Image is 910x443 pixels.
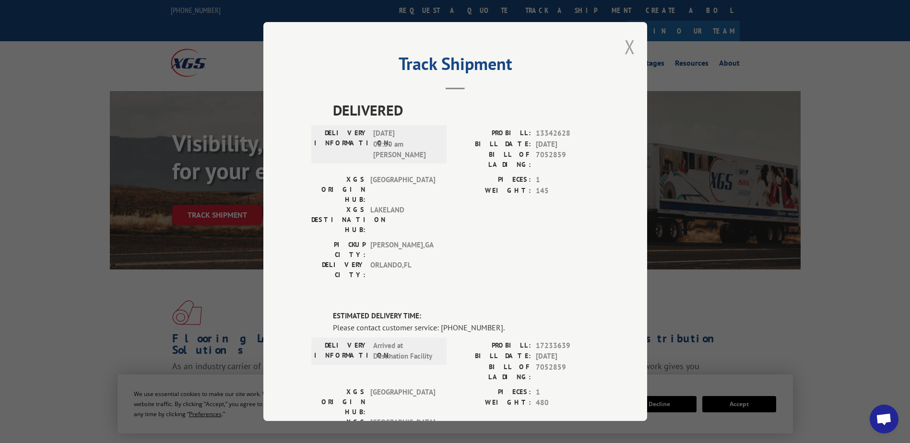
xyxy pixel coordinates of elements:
[455,186,531,197] label: WEIGHT:
[455,175,531,186] label: PIECES:
[311,260,366,280] label: DELIVERY CITY:
[536,362,599,382] span: 7052859
[625,34,635,59] button: Close modal
[311,175,366,205] label: XGS ORIGIN HUB:
[370,205,435,235] span: LAKELAND
[870,405,898,433] div: Open chat
[536,139,599,150] span: [DATE]
[373,128,438,161] span: [DATE] 08:30 am [PERSON_NAME]
[455,139,531,150] label: BILL DATE:
[455,387,531,398] label: PIECES:
[536,387,599,398] span: 1
[455,150,531,170] label: BILL OF LADING:
[455,351,531,362] label: BILL DATE:
[536,150,599,170] span: 7052859
[333,99,599,121] span: DELIVERED
[370,260,435,280] span: ORLANDO , FL
[536,128,599,139] span: 13342628
[311,387,366,417] label: XGS ORIGIN HUB:
[370,387,435,417] span: [GEOGRAPHIC_DATA]
[311,205,366,235] label: XGS DESTINATION HUB:
[455,362,531,382] label: BILL OF LADING:
[311,240,366,260] label: PICKUP CITY:
[333,311,599,322] label: ESTIMATED DELIVERY TIME:
[455,128,531,139] label: PROBILL:
[370,175,435,205] span: [GEOGRAPHIC_DATA]
[314,340,368,362] label: DELIVERY INFORMATION:
[455,340,531,351] label: PROBILL:
[455,397,531,408] label: WEIGHT:
[314,128,368,161] label: DELIVERY INFORMATION:
[536,397,599,408] span: 480
[536,351,599,362] span: [DATE]
[536,340,599,351] span: 17233639
[373,340,438,362] span: Arrived at Destination Facility
[311,57,599,75] h2: Track Shipment
[370,240,435,260] span: [PERSON_NAME] , GA
[536,186,599,197] span: 145
[333,322,599,333] div: Please contact customer service: [PHONE_NUMBER].
[536,175,599,186] span: 1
